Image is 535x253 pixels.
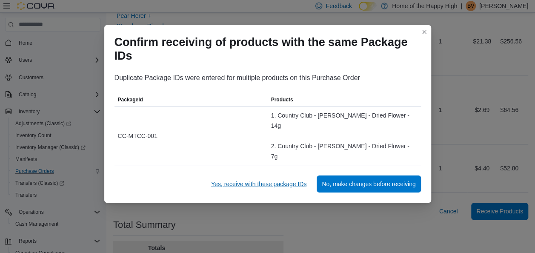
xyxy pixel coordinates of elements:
button: Yes, receive with these package IDs [208,175,310,193]
div: 1. Country Club - [PERSON_NAME] - Dried Flower - 14g [271,110,418,131]
button: No, make changes before receiving [317,175,421,193]
span: Products [271,96,293,103]
span: PackageId [118,96,143,103]
span: No, make changes before receiving [322,180,415,188]
h1: Confirm receiving of products with the same Package IDs [114,35,414,63]
div: Duplicate Package IDs were entered for multiple products on this Purchase Order [114,73,421,83]
button: Closes this modal window [419,27,429,37]
div: 2. Country Club - [PERSON_NAME] - Dried Flower - 7g [271,141,418,161]
span: CC-MTCC-001 [118,131,157,141]
span: Yes, receive with these package IDs [211,180,306,188]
